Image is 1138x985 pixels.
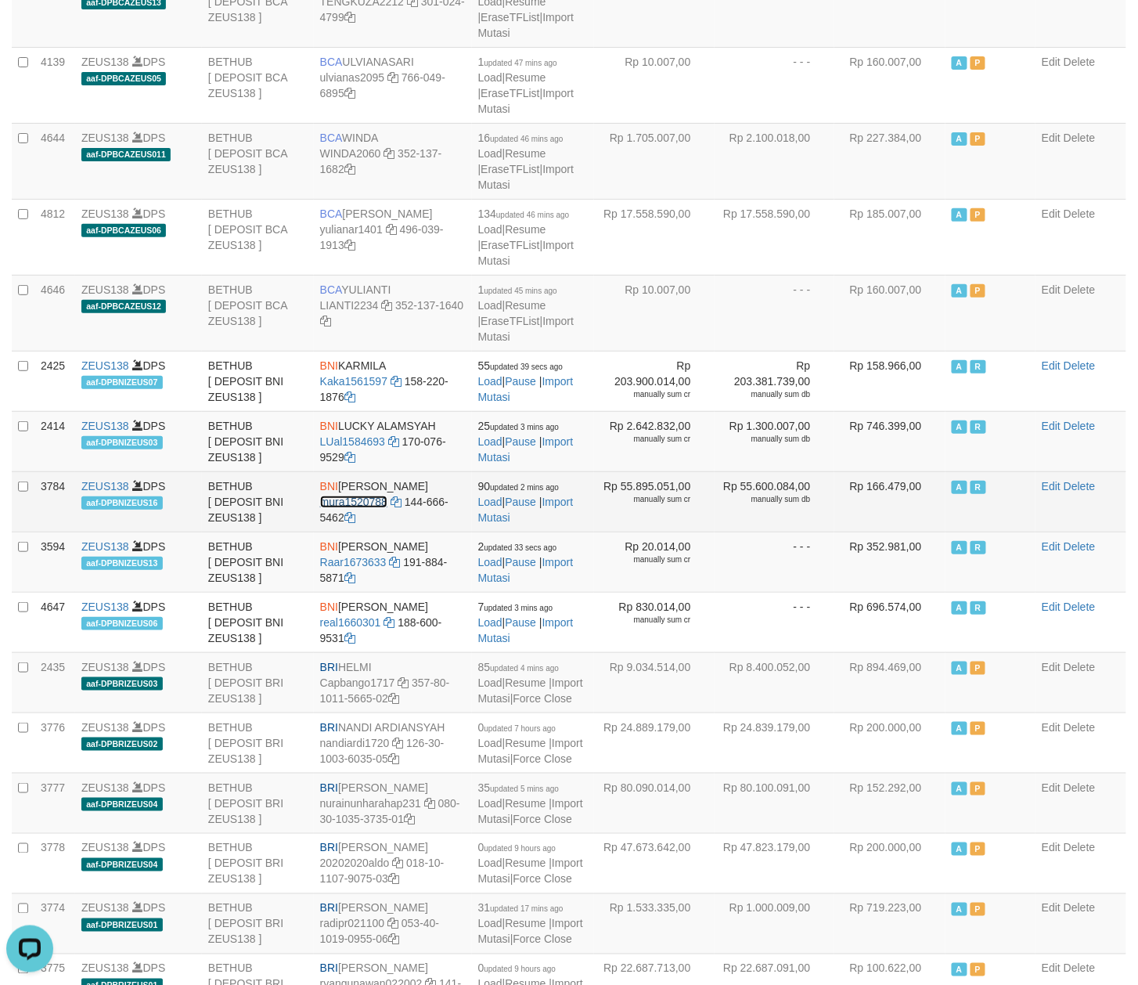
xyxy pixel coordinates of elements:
a: Load [478,496,502,508]
span: BCA [320,207,343,220]
td: Rp 352.981,00 [834,532,945,592]
a: ZEUS138 [81,721,129,734]
a: Force Close [513,933,572,946]
span: Running [971,420,986,434]
a: Edit [1042,781,1061,794]
div: manually sum cr [600,389,691,400]
a: Import Mutasi [478,918,583,946]
a: Load [478,918,502,930]
span: | | [478,359,574,403]
span: Running [971,601,986,615]
a: Edit [1042,283,1061,296]
span: Active [952,541,967,554]
a: Import Mutasi [478,556,574,584]
a: Copy 3521371682 to clipboard [344,163,355,175]
a: Delete [1064,781,1095,794]
span: | | | [478,207,574,267]
a: yulianar1401 [320,223,383,236]
a: Delete [1064,283,1095,296]
a: mura1520788 [320,496,387,508]
a: Import Mutasi [478,163,574,191]
span: Active [952,481,967,494]
span: Active [952,132,967,146]
td: BETHUB [ DEPOSIT BCA ZEUS138 ] [202,275,314,351]
a: ZEUS138 [81,480,129,492]
a: LUal1584693 [320,435,385,448]
td: Rp 166.479,00 [834,471,945,532]
td: HELMI 357-80-1011-5665-02 [314,652,472,713]
a: Pause [506,496,537,508]
td: Rp 830.014,00 [594,592,715,652]
span: 25 [478,420,559,432]
a: Edit [1042,962,1061,975]
td: 4647 [34,592,75,652]
td: - - - [715,47,834,123]
td: Rp 160.007,00 [834,47,945,123]
span: 1 [478,283,557,296]
td: BETHUB [ DEPOSIT BCA ZEUS138 ] [202,123,314,199]
span: 7 [478,601,553,613]
span: aaf-DPBCAZEUS05 [81,72,166,85]
a: ZEUS138 [81,540,129,553]
span: Active [952,420,967,434]
a: Copy yulianar1401 to clipboard [386,223,397,236]
span: aaf-DPBNIZEUS06 [81,617,163,630]
td: Rp 10.007,00 [594,47,715,123]
a: EraseTFList [481,163,539,175]
a: Load [478,147,502,160]
a: Delete [1064,56,1095,68]
td: DPS [75,471,202,532]
td: Rp 746.399,00 [834,411,945,471]
a: Delete [1064,842,1095,854]
td: Rp 696.574,00 [834,592,945,652]
a: nandiardi1720 [320,737,390,749]
span: | | [478,540,574,584]
a: Resume [506,147,546,160]
span: 1 [478,56,557,68]
a: Load [478,375,502,388]
span: BCA [320,283,342,296]
td: BETHUB [ DEPOSIT BNI ZEUS138 ] [202,471,314,532]
td: 2435 [34,652,75,713]
a: LIANTI2234 [320,299,379,312]
a: Copy mura1520788 to clipboard [391,496,402,508]
td: Rp 55.600.084,00 [715,471,834,532]
a: Import Mutasi [478,435,574,464]
a: Copy 053401019095506 to clipboard [388,933,399,946]
span: Running [971,360,986,373]
a: EraseTFList [481,87,539,99]
a: Edit [1042,132,1061,144]
span: updated 46 mins ago [490,135,563,143]
a: Resume [506,857,546,870]
a: Copy 20202020aldo to clipboard [392,857,403,870]
a: ZEUS138 [81,283,129,296]
td: Rp 158.966,00 [834,351,945,411]
td: Rp 203.900.014,00 [594,351,715,411]
span: aaf-DPBCAZEUS12 [81,300,166,313]
span: 90 [478,480,559,492]
span: Active [952,360,967,373]
a: Import Mutasi [478,857,583,886]
span: | | | [478,283,574,343]
a: Edit [1042,420,1061,432]
a: Delete [1064,962,1095,975]
td: 4644 [34,123,75,199]
span: Paused [971,132,986,146]
a: Copy 018101107907503 to clipboard [388,873,399,886]
span: | | | [478,132,574,191]
a: Force Close [513,692,572,705]
a: Copy 3010244799 to clipboard [344,11,355,23]
a: Copy 1918845871 to clipboard [344,572,355,584]
span: updated 3 mins ago [484,604,553,612]
a: ZEUS138 [81,601,129,613]
a: Load [478,556,502,568]
span: updated 47 mins ago [484,59,557,67]
button: Open LiveChat chat widget [6,6,53,53]
span: BCA [320,56,343,68]
span: Active [952,601,967,615]
span: 16 [478,132,564,144]
span: Paused [971,284,986,298]
td: BETHUB [ DEPOSIT BRI ZEUS138 ] [202,652,314,713]
td: ULVIANASARI 766-049-6895 [314,47,472,123]
a: Copy 1582201876 to clipboard [344,391,355,403]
